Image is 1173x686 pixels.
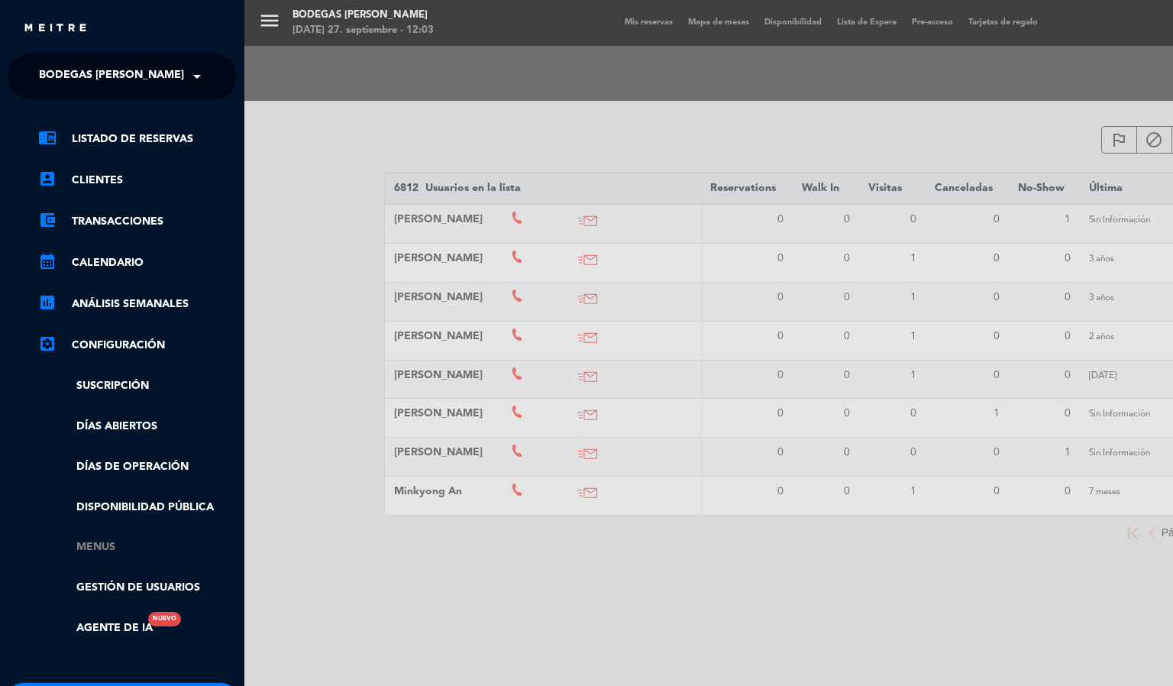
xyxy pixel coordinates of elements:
[38,212,237,231] a: account_balance_walletTransacciones
[38,335,57,353] i: settings_applications
[38,128,57,147] i: chrome_reader_mode
[38,377,237,395] a: Suscripción
[38,171,237,189] a: account_boxClientes
[38,295,237,313] a: assessmentANÁLISIS SEMANALES
[38,539,237,556] a: Menus
[148,612,181,626] div: Nuevo
[38,458,237,476] a: Días de Operación
[38,293,57,312] i: assessment
[38,254,237,272] a: calendar_monthCalendario
[38,418,237,435] a: Días abiertos
[38,252,57,270] i: calendar_month
[38,620,153,637] a: Agente de IANuevo
[38,579,237,597] a: Gestión de usuarios
[38,170,57,188] i: account_box
[38,130,237,148] a: chrome_reader_modeListado de Reservas
[38,499,237,516] a: Disponibilidad pública
[39,60,184,92] span: Bodegas [PERSON_NAME]
[38,336,237,354] a: Configuración
[23,23,88,34] img: MEITRE
[38,211,57,229] i: account_balance_wallet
